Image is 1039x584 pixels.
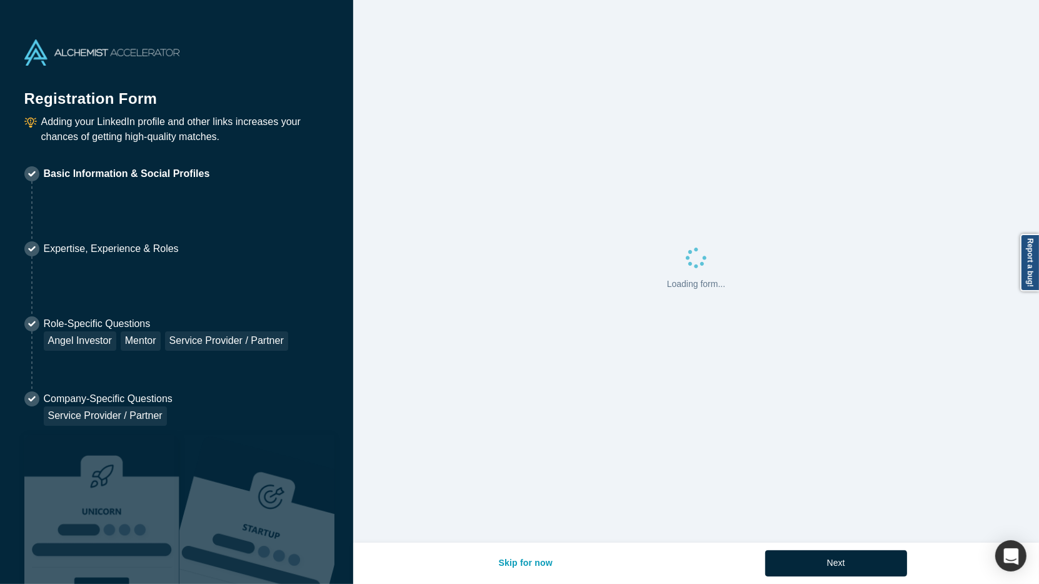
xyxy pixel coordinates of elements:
[1020,234,1039,291] a: Report a bug!
[44,406,167,426] div: Service Provider / Partner
[44,241,179,256] p: Expertise, Experience & Roles
[41,114,329,144] p: Adding your LinkedIn profile and other links increases your chances of getting high-quality matches.
[121,331,161,351] div: Mentor
[24,39,179,66] img: Alchemist Accelerator Logo
[24,74,329,110] h1: Registration Form
[44,331,116,351] div: Angel Investor
[165,331,288,351] div: Service Provider / Partner
[44,166,210,181] p: Basic Information & Social Profiles
[765,550,907,576] button: Next
[44,316,288,331] p: Role-Specific Questions
[44,391,173,406] p: Company-Specific Questions
[486,550,566,576] button: Skip for now
[667,278,725,291] p: Loading form...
